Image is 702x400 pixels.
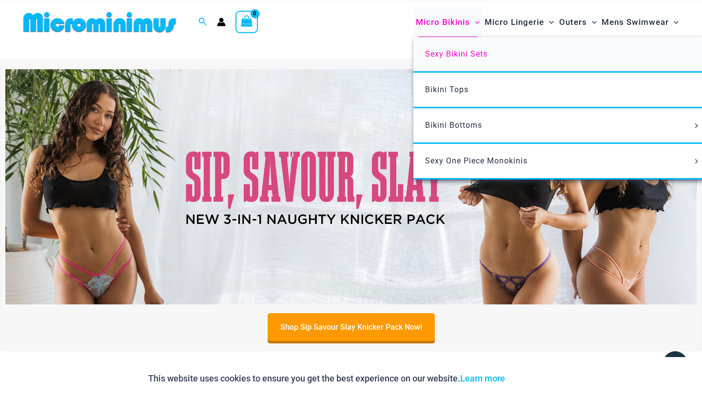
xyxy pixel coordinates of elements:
[559,10,587,35] span: Outers
[425,85,468,94] span: Bikini Tops
[482,7,556,37] a: Micro LingerieMenu ToggleMenu Toggle
[198,16,207,28] a: Search icon link
[413,7,482,37] a: Micro BikinisMenu ToggleMenu Toggle
[602,10,669,35] span: Mens Swimwear
[235,11,258,33] a: View Shopping Cart, empty
[587,10,597,35] span: Menu Toggle
[512,367,554,390] button: Accept
[217,18,226,26] a: Account icon link
[425,49,487,59] span: Sexy Bikini Sets
[691,123,702,128] span: Menu Toggle
[19,11,180,33] img: MM SHOP LOGO FLAT
[669,10,679,35] span: Menu Toggle
[5,69,697,304] img: Sip Savour Slay Knicker Pack
[425,156,527,165] span: Sexy One Piece Monokinis
[470,10,480,35] span: Menu Toggle
[460,373,505,383] a: Learn more
[268,313,435,341] a: Shop Sip Savour Slay Knicker Pack Now!
[425,120,482,130] span: Bikini Bottoms
[599,7,681,37] a: Mens SwimwearMenu ToggleMenu Toggle
[416,10,470,35] span: Micro Bikinis
[557,7,599,37] a: OutersMenu ToggleMenu Toggle
[412,6,682,39] nav: Site Navigation
[544,10,554,35] span: Menu Toggle
[148,371,505,386] p: This website uses cookies to ensure you get the best experience on our website.
[485,10,544,35] span: Micro Lingerie
[691,159,702,164] span: Menu Toggle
